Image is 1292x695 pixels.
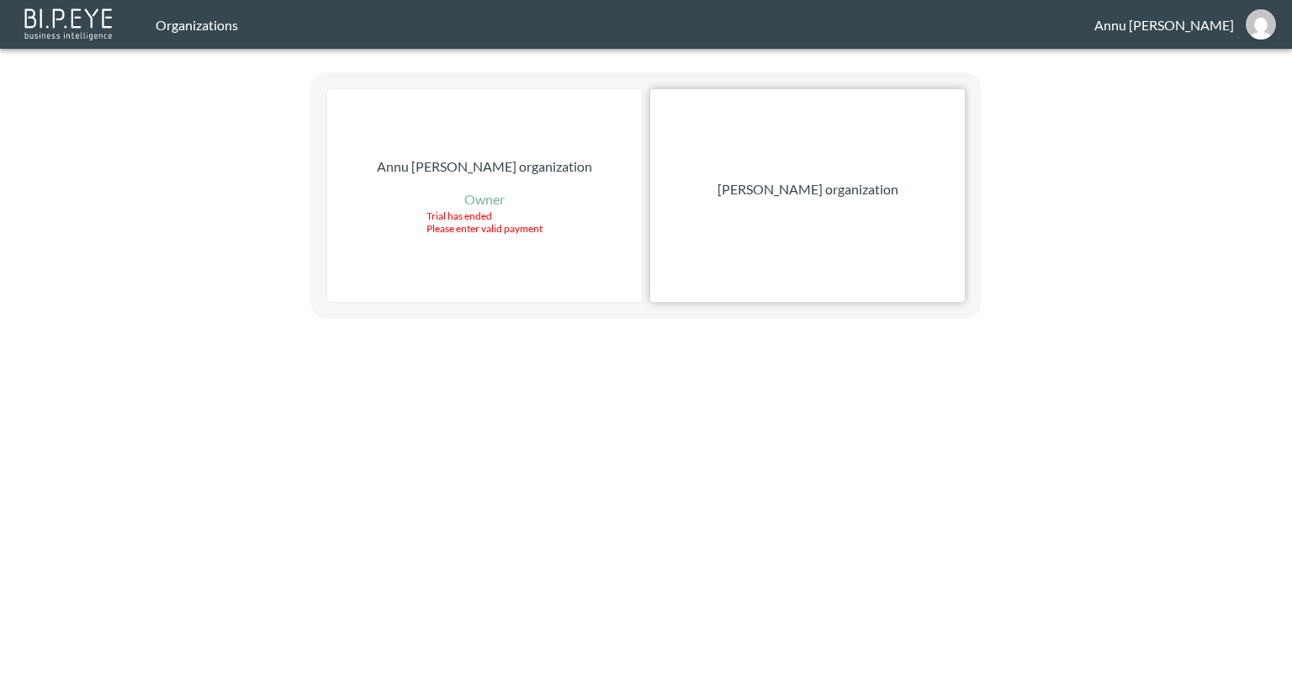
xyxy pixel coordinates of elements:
[717,179,898,199] p: [PERSON_NAME] organization
[464,189,505,210] p: Owner
[1234,4,1288,45] button: annu@mutualart.com
[156,17,1094,33] div: Organizations
[1246,9,1276,40] img: 30a3054078d7a396129f301891e268cf
[1094,17,1234,33] div: Annu [PERSON_NAME]
[426,210,543,235] div: Trial has ended Please enter valid payment
[21,4,118,42] img: bipeye-logo
[377,157,592,177] p: Annu [PERSON_NAME] organization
